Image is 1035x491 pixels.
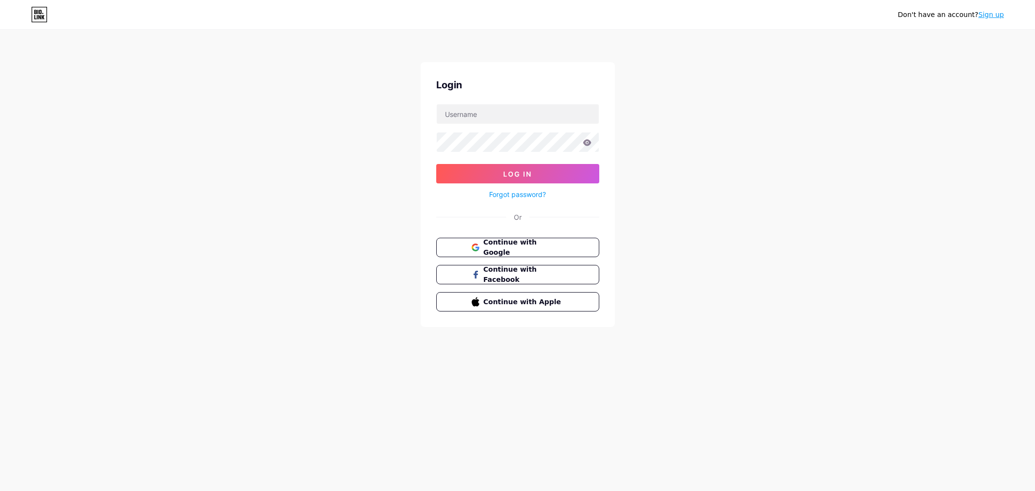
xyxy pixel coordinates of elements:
a: Forgot password? [489,189,546,199]
button: Continue with Facebook [436,265,599,284]
button: Log In [436,164,599,183]
a: Sign up [978,11,1004,18]
button: Continue with Apple [436,292,599,311]
div: Or [514,212,522,222]
div: Login [436,78,599,92]
span: Continue with Google [483,237,563,258]
button: Continue with Google [436,238,599,257]
span: Log In [503,170,532,178]
span: Continue with Apple [483,297,563,307]
div: Don't have an account? [898,10,1004,20]
span: Continue with Facebook [483,264,563,285]
input: Username [437,104,599,124]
